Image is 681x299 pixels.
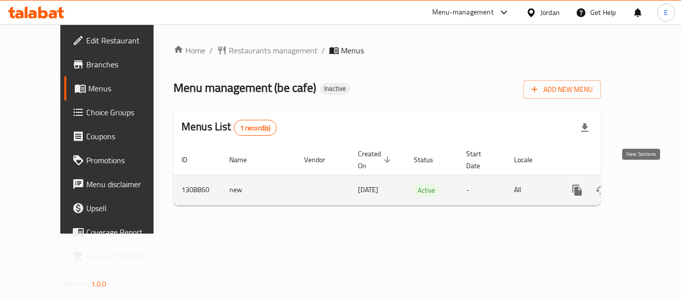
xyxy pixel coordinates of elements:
a: Choice Groups [64,100,174,124]
h2: Menus List [181,119,277,136]
a: Coverage Report [64,220,174,244]
div: Export file [573,116,597,140]
td: All [506,175,557,205]
button: more [565,178,589,202]
span: Inactive [320,84,350,93]
span: Coverage Report [86,226,166,238]
td: 1308860 [173,175,221,205]
a: Grocery Checklist [64,244,174,268]
span: Name [229,154,260,166]
li: / [322,44,325,56]
span: Grocery Checklist [86,250,166,262]
a: Menu disclaimer [64,172,174,196]
span: Coupons [86,130,166,142]
span: Edit Restaurant [86,34,166,46]
span: Created On [358,148,394,172]
span: Locale [514,154,545,166]
a: Edit Restaurant [64,28,174,52]
div: Inactive [320,83,350,95]
span: Menus [88,82,166,94]
span: Add New Menu [531,83,593,96]
span: Status [414,154,446,166]
span: Upsell [86,202,166,214]
span: Promotions [86,154,166,166]
span: Start Date [466,148,494,172]
div: Jordan [540,7,560,18]
span: Restaurants management [229,44,318,56]
th: Actions [557,145,669,175]
span: Menu disclaimer [86,178,166,190]
span: Menus [341,44,364,56]
div: Menu-management [432,6,494,18]
li: / [209,44,213,56]
span: E [664,7,668,18]
a: Menus [64,76,174,100]
span: Branches [86,58,166,70]
span: Choice Groups [86,106,166,118]
span: Version: [65,278,90,291]
nav: breadcrumb [173,44,601,56]
a: Promotions [64,148,174,172]
span: Active [414,185,439,196]
button: Add New Menu [523,80,601,99]
td: new [221,175,296,205]
span: [DATE] [358,183,378,196]
a: Coupons [64,124,174,148]
div: Total records count [234,120,277,136]
a: Home [173,44,205,56]
a: Branches [64,52,174,76]
table: enhanced table [173,145,669,206]
span: Vendor [304,154,338,166]
a: Upsell [64,196,174,220]
span: 1 record(s) [234,123,277,133]
span: 1.0.0 [91,278,107,291]
a: Restaurants management [217,44,318,56]
span: Menu management ( be cafe ) [173,76,316,99]
span: ID [181,154,200,166]
td: - [458,175,506,205]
